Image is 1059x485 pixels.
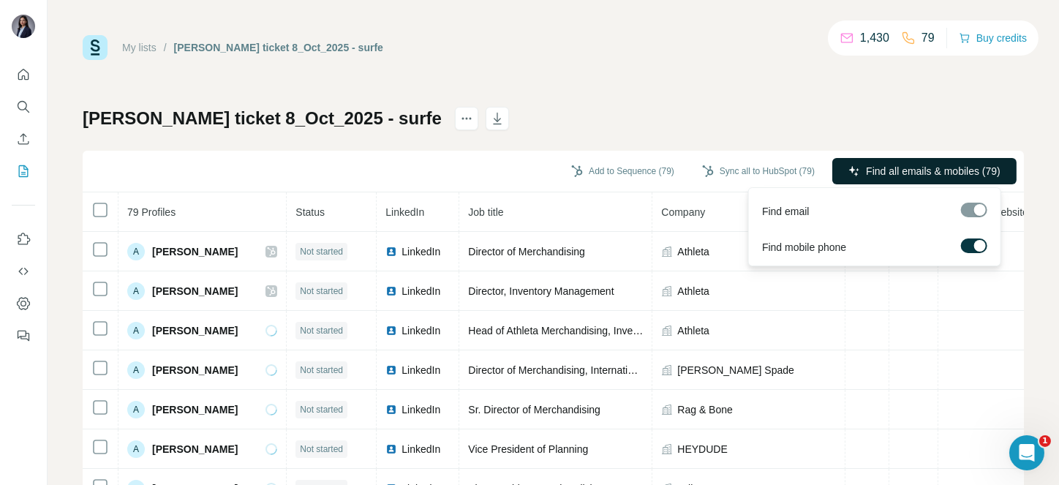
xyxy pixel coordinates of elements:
[12,15,35,38] img: Avatar
[127,206,176,218] span: 79 Profiles
[677,244,709,259] span: Athleta
[152,323,238,338] span: [PERSON_NAME]
[468,443,588,455] span: Vice President of Planning
[127,361,145,379] div: A
[677,442,727,456] span: HEYDUDE
[455,107,478,130] button: actions
[402,284,440,298] span: LinkedIn
[12,258,35,285] button: Use Surfe API
[385,364,397,376] img: LinkedIn logo
[12,226,35,252] button: Use Surfe on LinkedIn
[959,28,1027,48] button: Buy credits
[677,323,709,338] span: Athleta
[300,324,343,337] span: Not started
[127,401,145,418] div: A
[164,40,167,55] li: /
[762,240,846,255] span: Find mobile phone
[468,206,503,218] span: Job title
[468,246,585,257] span: Director of Merchandising
[12,61,35,88] button: Quick start
[692,160,825,182] button: Sync all to HubSpot (79)
[127,440,145,458] div: A
[174,40,383,55] div: [PERSON_NAME] ticket 8_Oct_2025 - surfe
[300,364,343,377] span: Not started
[300,245,343,258] span: Not started
[402,244,440,259] span: LinkedIn
[12,94,35,120] button: Search
[677,363,794,377] span: [PERSON_NAME] Spade
[152,363,238,377] span: [PERSON_NAME]
[300,403,343,416] span: Not started
[468,325,729,337] span: Head of Athleta Merchandising, Inventory, and Production
[12,323,35,349] button: Feedback
[385,325,397,337] img: LinkedIn logo
[152,442,238,456] span: [PERSON_NAME]
[152,402,238,417] span: [PERSON_NAME]
[402,442,440,456] span: LinkedIn
[385,404,397,416] img: LinkedIn logo
[12,158,35,184] button: My lists
[385,246,397,257] img: LinkedIn logo
[385,206,424,218] span: LinkedIn
[677,284,709,298] span: Athleta
[922,29,935,47] p: 79
[122,42,157,53] a: My lists
[866,164,1000,178] span: Find all emails & mobiles (79)
[300,285,343,298] span: Not started
[468,364,647,376] span: Director of Merchandising, International
[1039,435,1051,447] span: 1
[12,290,35,317] button: Dashboard
[127,322,145,339] div: A
[661,206,705,218] span: Company
[83,107,442,130] h1: [PERSON_NAME] ticket 8_Oct_2025 - surfe
[12,126,35,152] button: Enrich CSV
[1009,435,1044,470] iframe: Intercom live chat
[468,404,600,416] span: Sr. Director of Merchandising
[152,284,238,298] span: [PERSON_NAME]
[402,323,440,338] span: LinkedIn
[402,363,440,377] span: LinkedIn
[295,206,325,218] span: Status
[152,244,238,259] span: [PERSON_NAME]
[860,29,889,47] p: 1,430
[300,443,343,456] span: Not started
[677,402,733,417] span: Rag & Bone
[127,282,145,300] div: A
[127,243,145,260] div: A
[468,285,614,297] span: Director, Inventory Management
[385,443,397,455] img: LinkedIn logo
[83,35,108,60] img: Surfe Logo
[561,160,685,182] button: Add to Sequence (79)
[402,402,440,417] span: LinkedIn
[832,158,1017,184] button: Find all emails & mobiles (79)
[762,204,810,219] span: Find email
[385,285,397,297] img: LinkedIn logo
